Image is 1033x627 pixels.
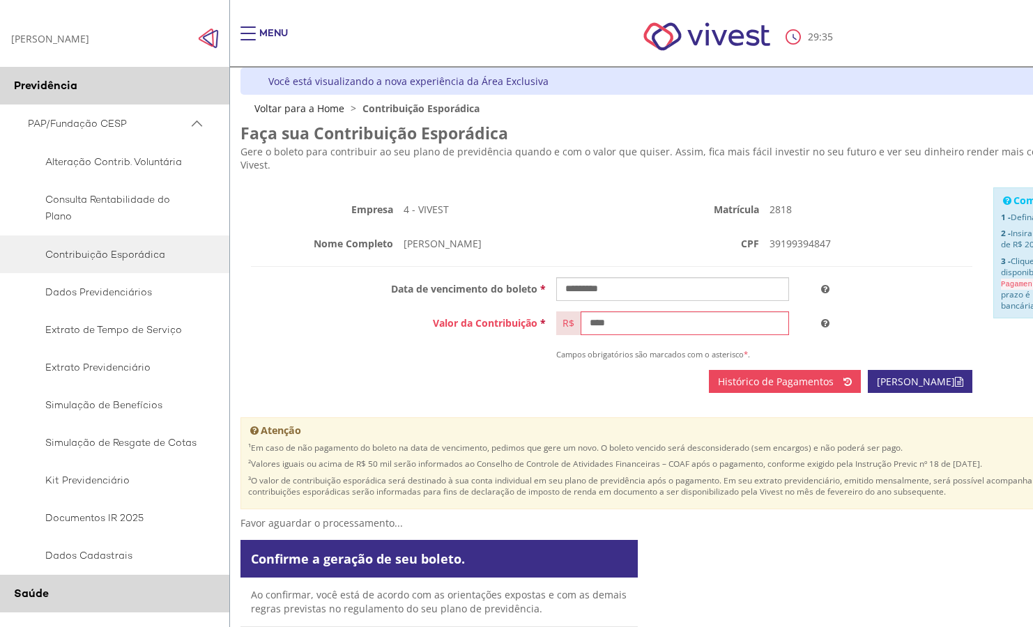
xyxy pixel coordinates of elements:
[14,78,77,93] span: Previdência
[770,232,972,256] p: 39199394847
[1001,255,1011,266] strong: 3 -
[397,516,400,529] span: .
[28,472,197,488] span: Kit Previdenciário
[1001,211,1011,222] strong: 1 -
[28,547,197,564] span: Dados Cadastrais
[395,516,397,529] span: .
[628,7,786,66] img: Vivest
[246,277,551,295] label: Data de vencimento do boleto
[556,349,972,359] p: Campos obrigatórios são marcados com o asterisco .
[556,311,581,335] div: R$
[28,191,197,224] span: Consulta Rentabilidade do Plano
[718,375,834,388] span: Histórico de Pagamentos
[612,198,765,216] label: Matrícula
[822,30,833,43] span: 35
[246,232,399,250] label: Nome Completo
[251,588,627,615] span: Ao confirmar, você está de acordo com as orientações expostas e com as demais regras previstas no...
[198,28,219,49] img: Fechar menu
[709,370,861,394] a: Histórico de Pagamentos
[808,30,819,43] span: 29
[198,28,219,49] span: Click to close side navigation.
[28,396,197,413] span: Simulação de Benefícios
[28,434,197,451] span: Simulação de Resgate de Cotas
[251,550,465,567] span: Confirme a geração de seu boleto.
[786,29,836,45] div: :
[362,102,480,115] span: Contribuição Esporádica
[246,311,551,330] label: Valor da Contribuição
[259,26,288,54] div: Menu
[404,198,606,222] p: 4 - VIVEST
[1001,227,1011,238] strong: 2 -
[268,75,549,88] div: Você está visualizando a nova experiência da Área Exclusiva
[400,516,403,529] span: .
[14,586,49,601] span: Saúde
[28,509,197,526] span: Documentos IR 2025
[404,232,606,256] p: [PERSON_NAME]
[770,198,972,222] p: 2818
[28,115,188,132] span: PAP/Fundação CESP
[612,232,765,250] label: CPF
[28,359,197,376] span: Extrato Previdenciário
[28,284,197,300] span: Dados Previdenciários
[254,102,344,115] a: Voltar para a Home
[28,153,197,170] span: Alteração Contrib. Voluntária
[868,370,972,394] a: [PERSON_NAME]
[28,246,197,263] span: Contribuição Esporádica
[347,102,360,115] span: >
[11,32,89,45] div: [PERSON_NAME]
[246,198,399,216] label: Empresa
[28,321,197,338] span: Extrato de Tempo de Serviço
